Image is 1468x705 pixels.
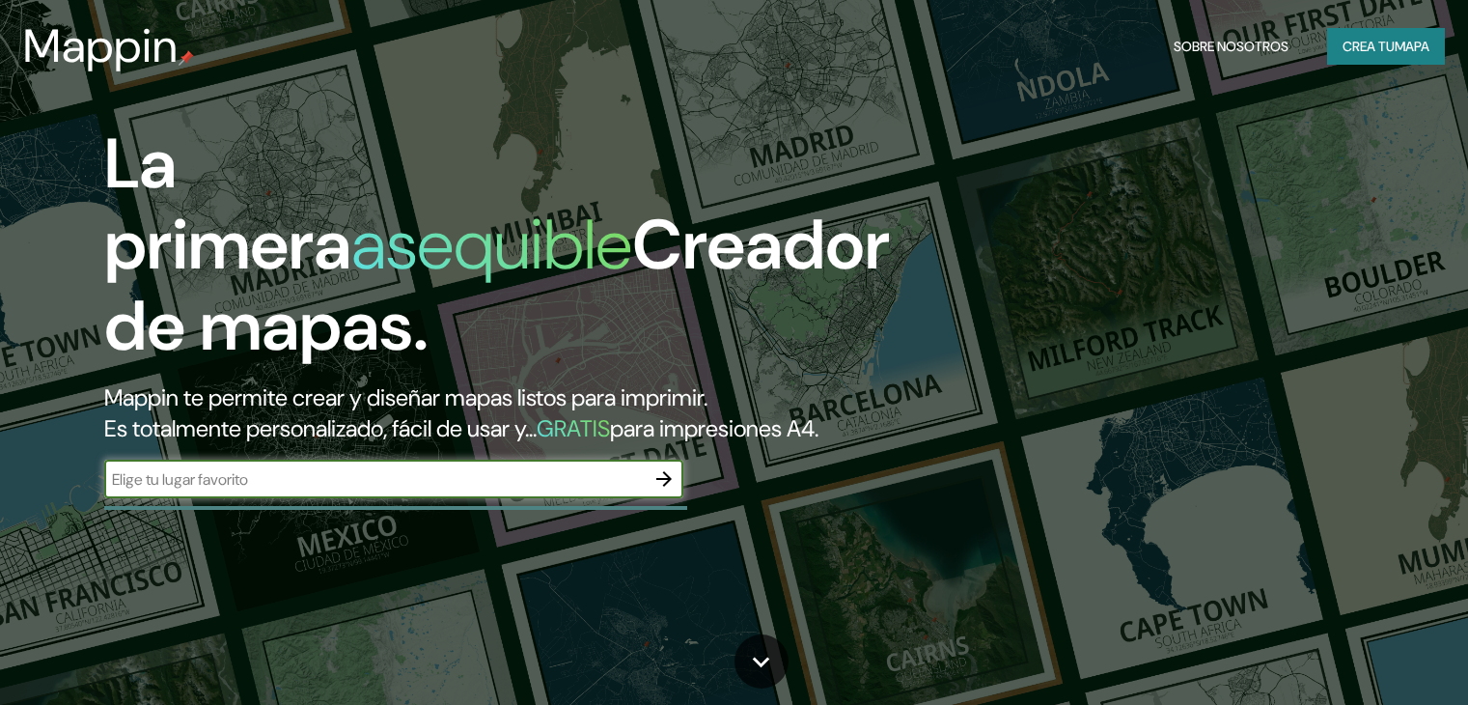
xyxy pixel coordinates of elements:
[1166,28,1296,65] button: Sobre nosotros
[537,413,610,443] font: GRATIS
[1174,38,1288,55] font: Sobre nosotros
[104,200,890,371] font: Creador de mapas.
[1343,38,1395,55] font: Crea tu
[1327,28,1445,65] button: Crea tumapa
[104,468,645,491] input: Elige tu lugar favorito
[104,413,537,443] font: Es totalmente personalizado, fácil de usar y...
[23,15,179,76] font: Mappin
[610,413,818,443] font: para impresiones A4.
[351,200,632,290] font: asequible
[1395,38,1429,55] font: mapa
[179,50,194,66] img: pin de mapeo
[104,382,707,412] font: Mappin te permite crear y diseñar mapas listos para imprimir.
[104,119,351,290] font: La primera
